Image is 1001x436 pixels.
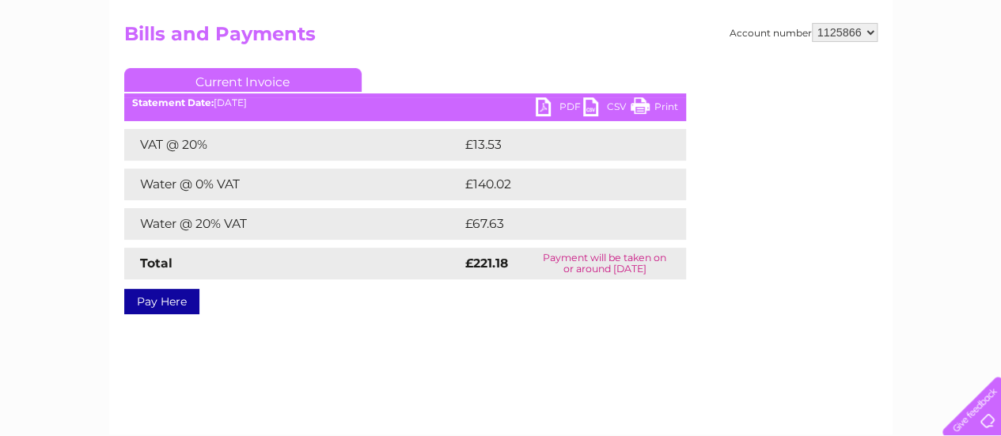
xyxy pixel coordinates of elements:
td: Water @ 0% VAT [124,169,461,200]
td: £140.02 [461,169,658,200]
td: £67.63 [461,208,654,240]
a: Water [722,67,753,79]
a: Current Invoice [124,68,362,92]
a: CSV [583,97,631,120]
a: Telecoms [806,67,854,79]
a: Print [631,97,678,120]
a: PDF [536,97,583,120]
div: Clear Business is a trading name of Verastar Limited (registered in [GEOGRAPHIC_DATA] No. 3667643... [127,9,875,77]
td: Payment will be taken on or around [DATE] [524,248,686,279]
td: VAT @ 20% [124,129,461,161]
strong: Total [140,256,173,271]
a: Energy [762,67,797,79]
a: Pay Here [124,289,199,314]
div: [DATE] [124,97,686,108]
a: Blog [863,67,886,79]
img: logo.png [35,41,116,89]
td: £13.53 [461,129,652,161]
a: 0333 014 3131 [703,8,812,28]
td: Water @ 20% VAT [124,208,461,240]
b: Statement Date: [132,97,214,108]
strong: £221.18 [465,256,508,271]
div: Account number [730,23,878,42]
a: Log out [949,67,986,79]
a: Contact [896,67,935,79]
h2: Bills and Payments [124,23,878,53]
